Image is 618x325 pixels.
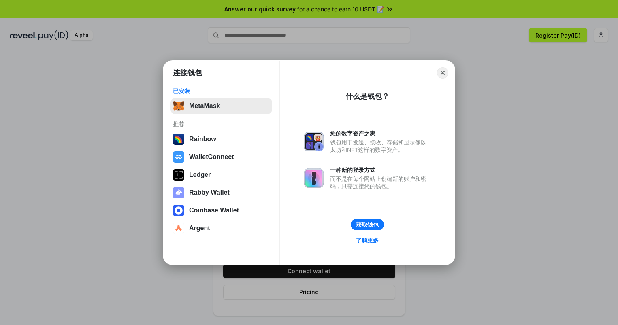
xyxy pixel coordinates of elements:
img: svg+xml,%3Csvg%20width%3D%2228%22%20height%3D%2228%22%20viewBox%3D%220%200%2028%2028%22%20fill%3D... [173,205,184,216]
div: Argent [189,225,210,232]
div: 一种新的登录方式 [330,166,430,174]
button: Coinbase Wallet [170,202,272,219]
img: svg+xml,%3Csvg%20fill%3D%22none%22%20height%3D%2233%22%20viewBox%3D%220%200%2035%2033%22%20width%... [173,100,184,112]
div: Rainbow [189,136,216,143]
img: svg+xml,%3Csvg%20xmlns%3D%22http%3A%2F%2Fwww.w3.org%2F2000%2Fsvg%22%20fill%3D%22none%22%20viewBox... [304,132,324,151]
button: Ledger [170,167,272,183]
div: Rabby Wallet [189,189,230,196]
button: Argent [170,220,272,236]
div: 而不是在每个网站上创建新的账户和密码，只需连接您的钱包。 [330,175,430,190]
img: svg+xml,%3Csvg%20width%3D%2228%22%20height%3D%2228%22%20viewBox%3D%220%200%2028%2028%22%20fill%3D... [173,223,184,234]
div: MetaMask [189,102,220,110]
button: Rabby Wallet [170,185,272,201]
div: 钱包用于发送、接收、存储和显示像以太坊和NFT这样的数字资产。 [330,139,430,153]
div: WalletConnect [189,153,234,161]
button: WalletConnect [170,149,272,165]
img: svg+xml,%3Csvg%20width%3D%22120%22%20height%3D%22120%22%20viewBox%3D%220%200%20120%20120%22%20fil... [173,134,184,145]
div: 了解更多 [356,237,379,244]
h1: 连接钱包 [173,68,202,78]
img: svg+xml,%3Csvg%20xmlns%3D%22http%3A%2F%2Fwww.w3.org%2F2000%2Fsvg%22%20width%3D%2228%22%20height%3... [173,169,184,181]
div: Ledger [189,171,211,178]
img: svg+xml,%3Csvg%20xmlns%3D%22http%3A%2F%2Fwww.w3.org%2F2000%2Fsvg%22%20fill%3D%22none%22%20viewBox... [173,187,184,198]
div: Coinbase Wallet [189,207,239,214]
button: MetaMask [170,98,272,114]
button: 获取钱包 [351,219,384,230]
button: Rainbow [170,131,272,147]
a: 了解更多 [351,235,384,246]
div: 获取钱包 [356,221,379,228]
div: 已安装 [173,87,270,95]
button: Close [437,67,448,79]
div: 什么是钱包？ [345,91,389,101]
div: 您的数字资产之家 [330,130,430,137]
div: 推荐 [173,121,270,128]
img: svg+xml,%3Csvg%20xmlns%3D%22http%3A%2F%2Fwww.w3.org%2F2000%2Fsvg%22%20fill%3D%22none%22%20viewBox... [304,168,324,188]
img: svg+xml,%3Csvg%20width%3D%2228%22%20height%3D%2228%22%20viewBox%3D%220%200%2028%2028%22%20fill%3D... [173,151,184,163]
